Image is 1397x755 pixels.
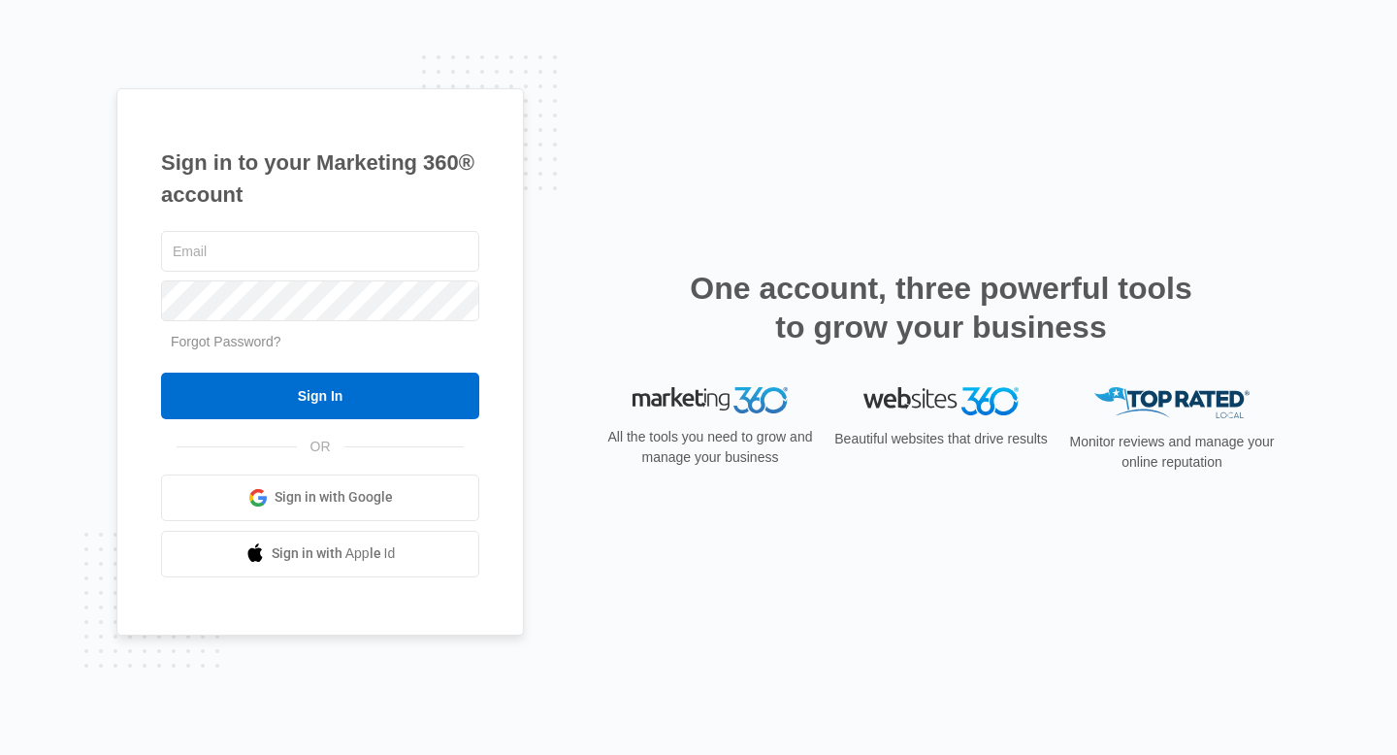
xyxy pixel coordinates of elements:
[161,373,479,419] input: Sign In
[161,147,479,211] h1: Sign in to your Marketing 360® account
[1063,432,1281,473] p: Monitor reviews and manage your online reputation
[161,231,479,272] input: Email
[601,427,819,468] p: All the tools you need to grow and manage your business
[684,269,1198,346] h2: One account, three powerful tools to grow your business
[297,437,344,457] span: OR
[171,334,281,349] a: Forgot Password?
[161,475,479,521] a: Sign in with Google
[161,531,479,577] a: Sign in with Apple Id
[272,543,396,564] span: Sign in with Apple Id
[633,387,788,414] img: Marketing 360
[863,387,1019,415] img: Websites 360
[832,429,1050,449] p: Beautiful websites that drive results
[1094,387,1250,419] img: Top Rated Local
[275,487,393,508] span: Sign in with Google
